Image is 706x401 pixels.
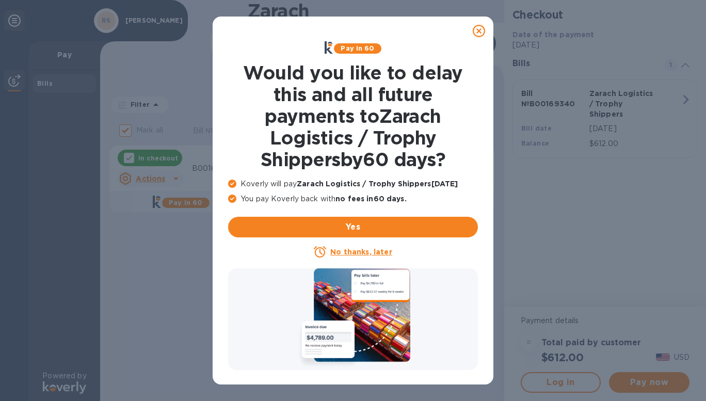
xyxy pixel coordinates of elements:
span: Yes [236,221,470,233]
p: You pay Koverly back with [228,194,478,204]
b: Pay in 60 [341,44,374,52]
b: Zarach Logistics / Trophy Shippers [DATE] [297,180,458,188]
button: Yes [228,217,478,237]
h1: Would you like to delay this and all future payments to Zarach Logistics / Trophy Shippers by 60 ... [228,62,478,170]
b: no fees in 60 days . [335,195,406,203]
p: Koverly will pay [228,179,478,189]
u: No thanks, later [330,248,392,256]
